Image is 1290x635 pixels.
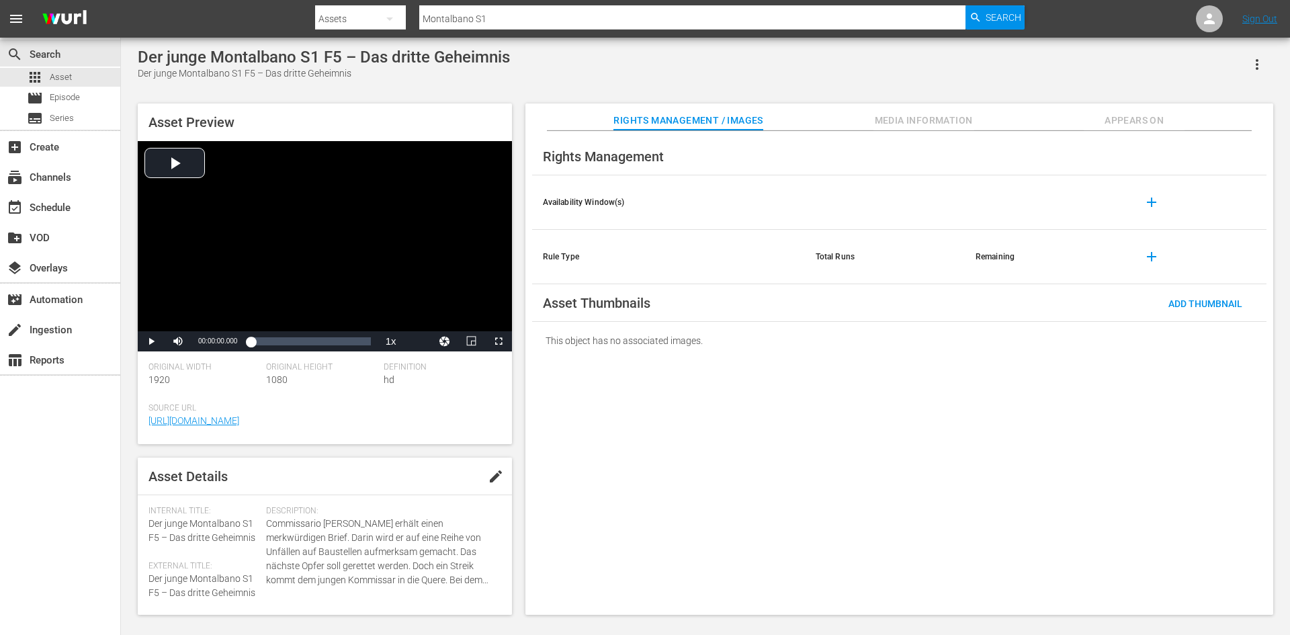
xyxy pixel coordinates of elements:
[532,322,1266,359] div: This object has no associated images.
[148,114,234,130] span: Asset Preview
[138,48,510,67] div: Der junge Montalbano S1 F5 – Das dritte Geheimnis
[148,403,494,414] span: Source Url
[27,69,43,85] span: Asset
[805,230,965,284] th: Total Runs
[986,5,1021,30] span: Search
[1084,112,1185,129] span: Appears On
[965,5,1025,30] button: Search
[50,71,72,84] span: Asset
[266,517,494,587] span: Commissario [PERSON_NAME] erhält einen merkwürdigen Brief. Darin wird er auf eine Reihe von Unfäl...
[7,260,23,276] span: Overlays
[613,112,763,129] span: Rights Management / Images
[532,230,805,284] th: Rule Type
[543,149,664,165] span: Rights Management
[1158,291,1253,315] button: Add Thumbnail
[50,91,80,104] span: Episode
[148,468,228,484] span: Asset Details
[148,415,239,426] a: [URL][DOMAIN_NAME]
[965,230,1125,284] th: Remaining
[266,362,377,373] span: Original Height
[138,67,510,81] div: Der junge Montalbano S1 F5 – Das dritte Geheimnis
[148,362,259,373] span: Original Width
[384,362,494,373] span: Definition
[532,175,805,230] th: Availability Window(s)
[1135,186,1168,218] button: add
[488,468,504,484] span: edit
[7,230,23,246] span: VOD
[7,169,23,185] span: Channels
[431,331,458,351] button: Jump To Time
[266,506,494,517] span: Description:
[7,46,23,62] span: Search
[27,90,43,106] span: Episode
[7,292,23,308] span: Automation
[266,374,288,385] span: 1080
[1144,249,1160,265] span: add
[27,110,43,126] span: Series
[148,573,255,598] span: Der junge Montalbano S1 F5 – Das dritte Geheimnis
[7,200,23,216] span: Schedule
[7,139,23,155] span: Create
[480,460,512,493] button: edit
[251,337,370,345] div: Progress Bar
[485,331,512,351] button: Fullscreen
[1144,194,1160,210] span: add
[138,141,512,351] div: Video Player
[458,331,485,351] button: Picture-in-Picture
[148,518,255,543] span: Der junge Montalbano S1 F5 – Das dritte Geheimnis
[384,374,394,385] span: hd
[148,374,170,385] span: 1920
[8,11,24,27] span: menu
[50,112,74,125] span: Series
[7,352,23,368] span: table_chart
[1158,298,1253,309] span: Add Thumbnail
[1242,13,1277,24] a: Sign Out
[873,112,974,129] span: Media Information
[1135,241,1168,273] button: add
[543,295,650,311] span: Asset Thumbnails
[165,331,191,351] button: Mute
[378,331,404,351] button: Playback Rate
[198,337,237,345] span: 00:00:00.000
[7,322,23,338] span: Ingestion
[148,561,259,572] span: External Title:
[148,506,259,517] span: Internal Title:
[32,3,97,35] img: ans4CAIJ8jUAAAAAAAAAAAAAAAAAAAAAAAAgQb4GAAAAAAAAAAAAAAAAAAAAAAAAJMjXAAAAAAAAAAAAAAAAAAAAAAAAgAT5G...
[138,331,165,351] button: Play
